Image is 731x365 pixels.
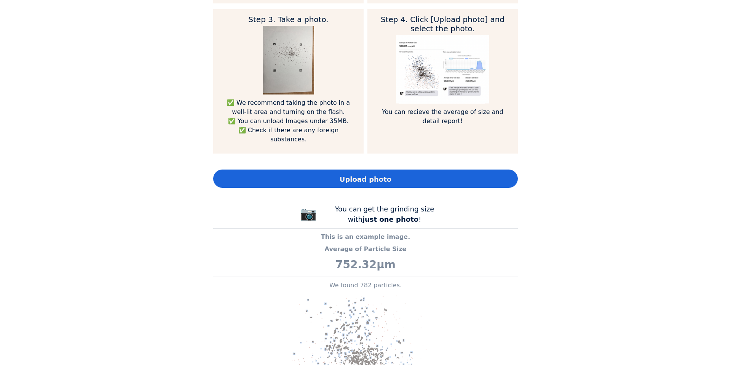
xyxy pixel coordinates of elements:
[263,26,314,94] img: guide
[213,281,518,290] p: We found 782 particles.
[362,215,418,223] b: just one photo
[340,174,391,184] span: Upload photo
[225,15,352,24] h2: Step 3. Take a photo.
[396,35,489,104] img: guide
[213,257,518,273] p: 752.32μm
[213,232,518,242] p: This is an example image.
[213,245,518,254] p: Average of Particle Size
[379,15,506,33] h2: Step 4. Click [Upload photo] and select the photo.
[327,204,442,224] div: You can get the grinding size with !
[225,98,352,144] p: ✅ We recommend taking the photo in a well-lit area and turning on the flash. ✅ You can unload Ima...
[300,206,317,221] span: 📷
[379,107,506,126] p: You can recieve the average of size and detail report!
